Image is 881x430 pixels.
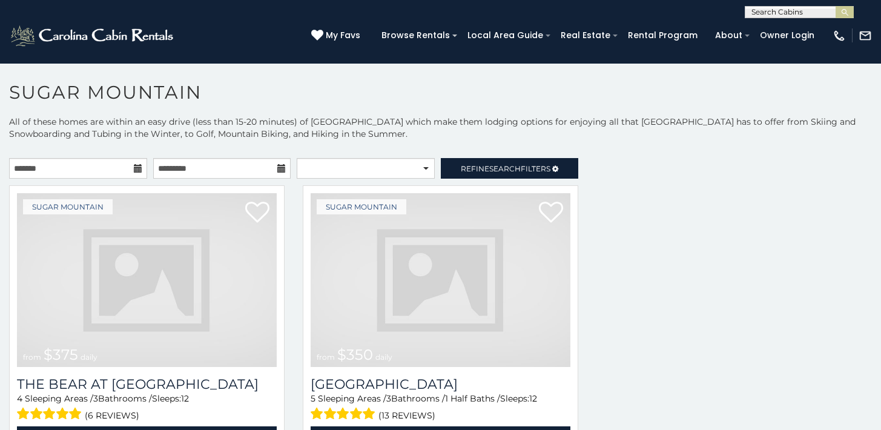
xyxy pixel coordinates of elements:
[311,393,315,404] span: 5
[461,26,549,45] a: Local Area Guide
[754,26,820,45] a: Owner Login
[311,193,570,367] a: from $350 daily
[555,26,616,45] a: Real Estate
[311,193,570,367] img: dummy-image.jpg
[317,352,335,362] span: from
[489,164,521,173] span: Search
[85,408,139,423] span: (6 reviews)
[23,352,41,362] span: from
[461,164,550,173] span: Refine Filters
[9,24,177,48] img: White-1-2.png
[311,376,570,392] h3: Grouse Moor Lodge
[17,193,277,367] img: dummy-image.jpg
[709,26,748,45] a: About
[833,29,846,42] img: phone-regular-white.png
[311,29,363,42] a: My Favs
[859,29,872,42] img: mail-regular-white.png
[529,393,537,404] span: 12
[375,26,456,45] a: Browse Rentals
[375,352,392,362] span: daily
[337,346,373,363] span: $350
[81,352,97,362] span: daily
[378,408,435,423] span: (13 reviews)
[386,393,391,404] span: 3
[17,376,277,392] h3: The Bear At Sugar Mountain
[245,200,269,226] a: Add to favorites
[326,29,360,42] span: My Favs
[622,26,704,45] a: Rental Program
[311,376,570,392] a: [GEOGRAPHIC_DATA]
[311,392,570,423] div: Sleeping Areas / Bathrooms / Sleeps:
[17,376,277,392] a: The Bear At [GEOGRAPHIC_DATA]
[93,393,98,404] span: 3
[17,193,277,367] a: from $375 daily
[44,346,78,363] span: $375
[317,199,406,214] a: Sugar Mountain
[539,200,563,226] a: Add to favorites
[23,199,113,214] a: Sugar Mountain
[181,393,189,404] span: 12
[17,392,277,423] div: Sleeping Areas / Bathrooms / Sleeps:
[17,393,22,404] span: 4
[441,158,579,179] a: RefineSearchFilters
[445,393,500,404] span: 1 Half Baths /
